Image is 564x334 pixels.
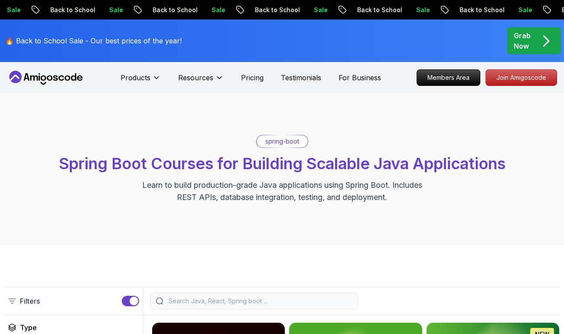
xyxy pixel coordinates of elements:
[291,6,319,14] p: Sale
[437,6,496,14] p: Back to School
[232,6,291,14] p: Back to School
[121,72,150,83] p: Products
[514,30,531,51] p: Grab Now
[20,322,37,333] h2: Type
[189,6,217,14] p: Sale
[335,6,394,14] p: Back to School
[486,70,557,85] p: Join Amigoscode
[20,296,40,306] p: Filters
[339,72,381,83] a: For Business
[121,72,161,90] button: Products
[167,297,352,305] input: Search Java, React, Spring boot ...
[417,69,480,86] a: Members Area
[496,6,524,14] p: Sale
[178,72,224,90] button: Resources
[394,6,421,14] p: Sale
[265,137,299,146] p: spring-boot
[241,72,264,83] a: Pricing
[417,70,480,85] p: Members Area
[281,72,321,83] a: Testimonials
[5,36,182,46] p: 🔥 Back to School Sale - Our best prices of the year!
[137,179,428,203] p: Learn to build production-grade Java applications using Spring Boot. Includes REST APIs, database...
[28,6,87,14] p: Back to School
[87,6,114,14] p: Sale
[486,69,557,86] a: Join Amigoscode
[178,72,213,83] p: Resources
[59,154,505,173] span: Spring Boot Courses for Building Scalable Java Applications
[130,6,189,14] p: Back to School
